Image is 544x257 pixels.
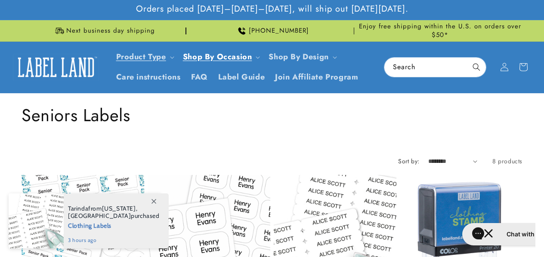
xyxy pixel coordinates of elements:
[136,3,408,15] span: Orders placed [DATE]–[DATE]–[DATE], will ship out [DATE][DATE].
[398,157,419,165] label: Sort by:
[4,3,95,25] button: Gorgias live chat
[492,157,522,165] span: 8 products
[358,20,522,41] div: Announcement
[102,205,136,212] span: [US_STATE]
[116,51,166,62] a: Product Type
[68,205,160,220] span: from , purchased
[249,27,309,35] span: [PHONE_NUMBER]
[49,10,85,18] h2: Chat with us
[190,20,355,41] div: Announcement
[213,67,270,87] a: Label Guide
[68,236,160,244] span: 3 hours ago
[218,72,265,82] span: Label Guide
[186,67,213,87] a: FAQ
[178,47,264,67] summary: Shop By Occasion
[358,22,522,39] span: Enjoy free shipping within the U.S. on orders over $50*
[458,220,535,248] iframe: Gorgias live chat messenger
[270,67,363,87] a: Join Affiliate Program
[269,51,328,62] a: Shop By Design
[66,27,155,35] span: Next business day shipping
[68,220,160,230] span: Clothing Labels
[13,54,99,80] img: Label Land
[467,58,486,76] button: Search
[183,52,252,62] span: Shop By Occasion
[111,67,186,87] a: Care instructions
[116,72,181,82] span: Care instructions
[68,205,88,212] span: Tarinda
[191,72,208,82] span: FAQ
[68,212,131,220] span: [GEOGRAPHIC_DATA]
[10,51,102,84] a: Label Land
[22,104,522,126] h1: Seniors Labels
[22,20,186,41] div: Announcement
[111,47,178,67] summary: Product Type
[275,72,358,82] span: Join Affiliate Program
[263,47,340,67] summary: Shop By Design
